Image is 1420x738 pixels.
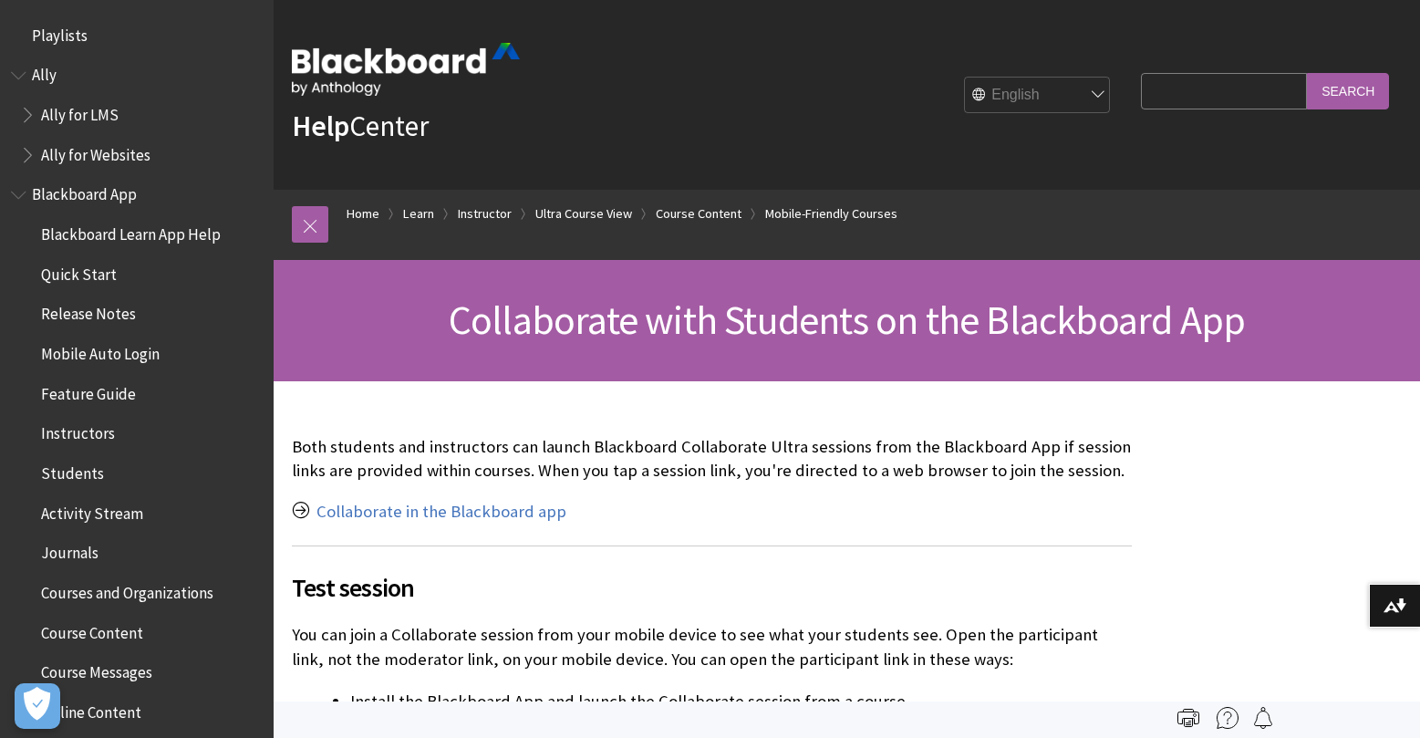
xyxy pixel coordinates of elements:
[458,203,512,225] a: Instructor
[41,498,143,523] span: Activity Stream
[41,140,150,164] span: Ally for Websites
[316,501,566,523] a: Collaborate in the Blackboard app
[1177,707,1199,729] img: Print
[41,419,115,443] span: Instructors
[347,203,379,225] a: Home
[41,458,104,483] span: Students
[41,658,152,682] span: Course Messages
[41,299,136,324] span: Release Notes
[41,538,98,563] span: Journals
[765,203,897,225] a: Mobile-Friendly Courses
[11,60,263,171] nav: Book outline for Anthology Ally Help
[292,108,429,144] a: HelpCenter
[32,20,88,45] span: Playlists
[15,683,60,729] button: Open Preferences
[41,99,119,124] span: Ally for LMS
[292,568,1132,607] span: Test session
[292,43,520,96] img: Blackboard by Anthology
[32,180,137,204] span: Blackboard App
[292,623,1132,670] p: You can join a Collaborate session from your mobile device to see what your students see. Open th...
[1217,707,1239,729] img: More help
[41,219,221,244] span: Blackboard Learn App Help
[41,259,117,284] span: Quick Start
[535,203,632,225] a: Ultra Course View
[41,338,160,363] span: Mobile Auto Login
[41,379,136,403] span: Feature Guide
[449,295,1245,345] span: Collaborate with Students on the Blackboard App
[292,108,349,144] strong: Help
[11,20,263,51] nav: Book outline for Playlists
[350,689,1132,714] li: Install the Blackboard App and launch the Collaborate session from a course.
[656,203,741,225] a: Course Content
[292,435,1132,483] p: Both students and instructors can launch Blackboard Collaborate Ultra sessions from the Blackboar...
[32,60,57,85] span: Ally
[965,78,1111,114] select: Site Language Selector
[41,618,143,642] span: Course Content
[1252,707,1274,729] img: Follow this page
[41,577,213,602] span: Courses and Organizations
[403,203,434,225] a: Learn
[1307,73,1389,109] input: Search
[41,697,141,722] span: Offline Content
